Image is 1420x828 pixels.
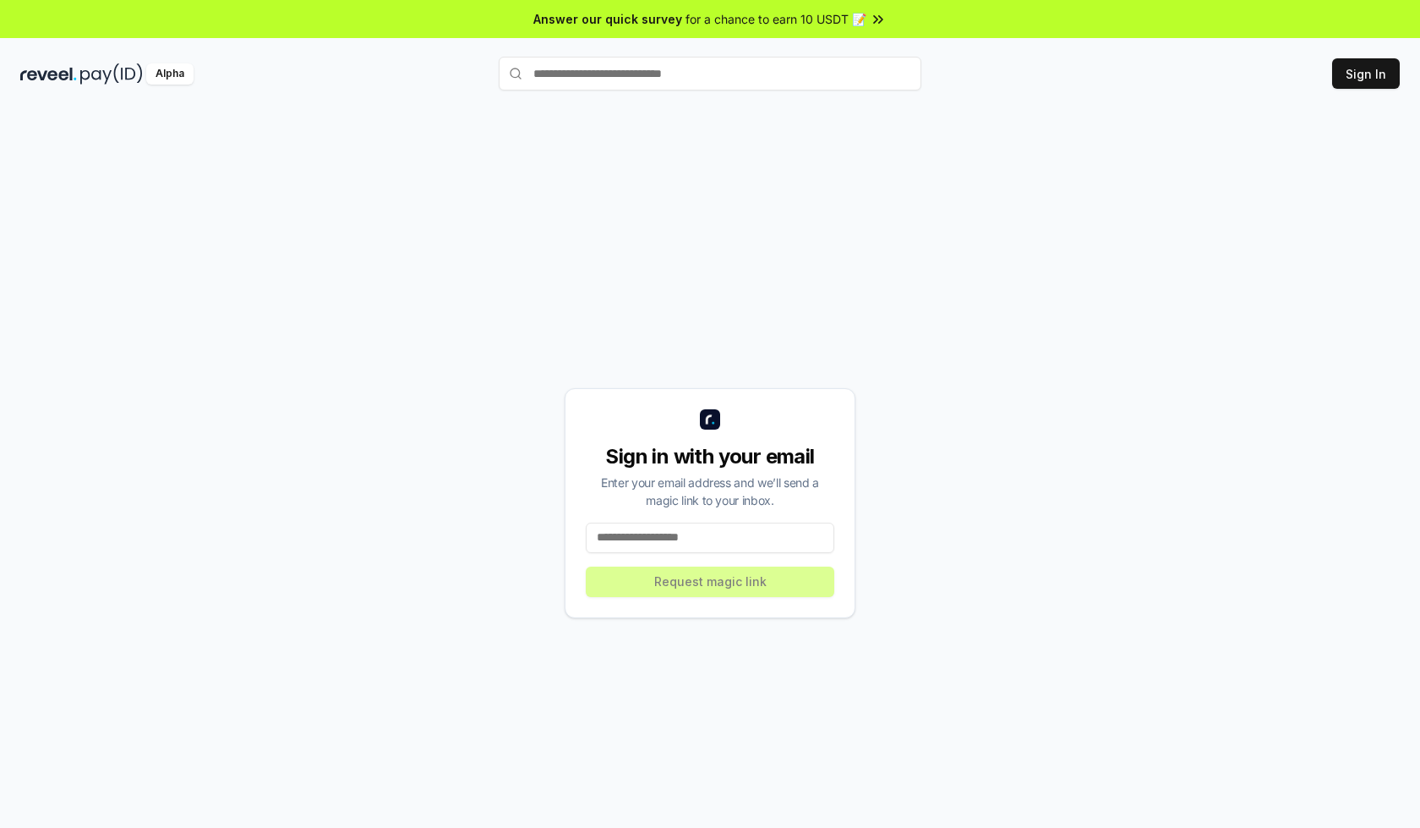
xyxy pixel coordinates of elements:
[586,443,834,470] div: Sign in with your email
[586,474,834,509] div: Enter your email address and we’ll send a magic link to your inbox.
[700,409,720,430] img: logo_small
[685,10,866,28] span: for a chance to earn 10 USDT 📝
[1332,58,1400,89] button: Sign In
[80,63,143,85] img: pay_id
[533,10,682,28] span: Answer our quick survey
[146,63,194,85] div: Alpha
[20,63,77,85] img: reveel_dark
